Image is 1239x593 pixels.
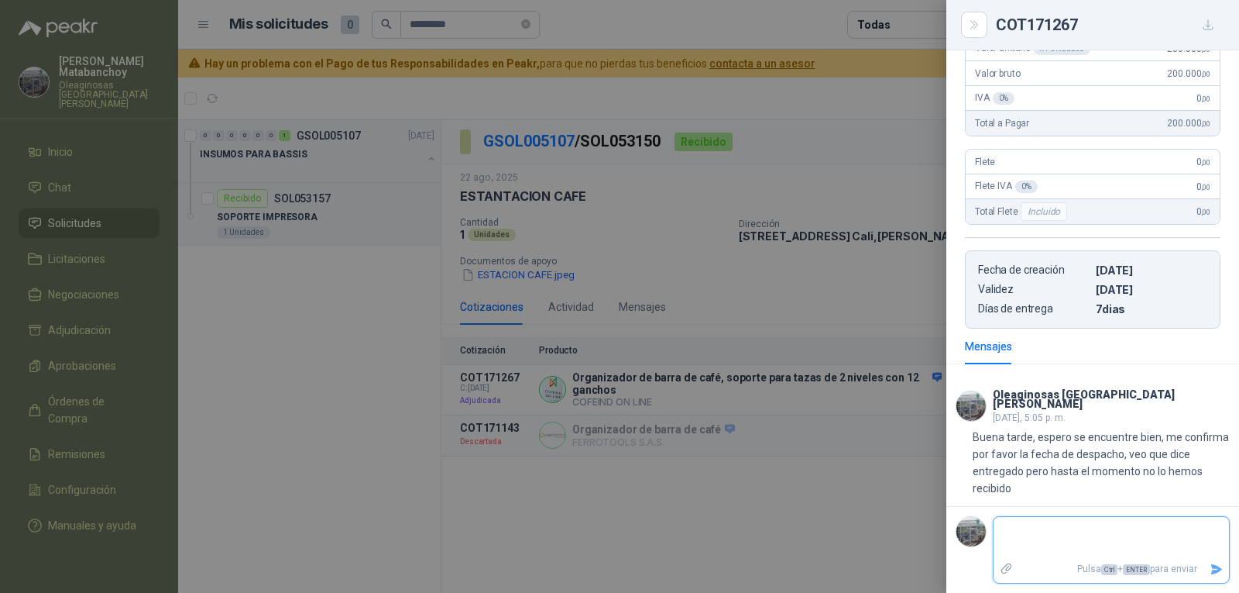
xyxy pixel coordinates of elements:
p: Buena tarde, espero se encuentre bien, me confirma por favor la fecha de despacho, veo que dice e... [973,429,1230,497]
span: Flete IVA [975,181,1038,193]
span: [DATE], 5:05 p. m. [993,412,1066,423]
span: IVA [975,92,1014,105]
span: 0 [1196,206,1210,217]
span: ,00 [1201,183,1210,191]
p: Pulsa + para enviar [1020,556,1204,583]
span: 200.000 [1167,68,1210,79]
p: Validez [978,283,1090,296]
span: ,00 [1201,70,1210,78]
div: Mensajes [965,338,1012,355]
p: 7 dias [1096,302,1207,315]
span: ,00 [1201,158,1210,167]
img: Company Logo [956,391,986,421]
span: 0 [1196,181,1210,192]
span: Ctrl [1101,564,1117,575]
h3: Oleaginosas [GEOGRAPHIC_DATA][PERSON_NAME] [993,391,1230,408]
span: Total a Pagar [975,118,1029,129]
p: Fecha de creación [978,264,1090,277]
span: Valor bruto [975,68,1020,79]
p: [DATE] [1096,283,1207,296]
div: 0 % [993,92,1015,105]
span: ENTER [1123,564,1150,575]
div: Incluido [1021,202,1067,221]
span: 0 [1196,157,1210,167]
div: 0 % [1015,181,1038,193]
button: Enviar [1203,556,1229,583]
p: Días de entrega [978,302,1090,315]
img: Company Logo [956,517,986,546]
div: COT171267 [996,12,1220,37]
button: Close [965,16,983,34]
label: Adjuntar archivos [994,556,1020,583]
span: Total Flete [975,202,1070,221]
p: [DATE] [1096,264,1207,277]
span: 0 [1196,93,1210,104]
span: ,00 [1201,208,1210,216]
span: ,00 [1201,45,1210,53]
span: 200.000 [1167,118,1210,129]
span: ,00 [1201,119,1210,128]
span: ,00 [1201,95,1210,103]
span: Flete [975,157,995,167]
